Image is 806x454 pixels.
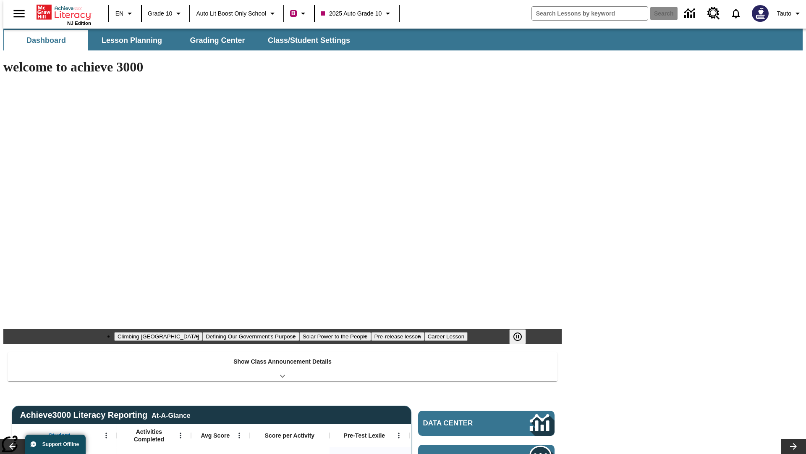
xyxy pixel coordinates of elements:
button: Language: EN, Select a language [112,6,139,21]
div: Pause [509,329,534,344]
button: Select a new avatar [747,3,774,24]
button: Dashboard [4,30,88,50]
span: Student [48,432,70,439]
button: Lesson carousel, Next [781,439,806,454]
div: Show Class Announcement Details [8,352,557,381]
input: search field [532,7,648,20]
button: Open Menu [393,429,405,442]
span: Grade 10 [148,9,172,18]
span: Activities Completed [121,428,177,443]
div: Home [37,3,91,26]
span: Tauto [777,9,791,18]
a: Data Center [418,411,555,436]
span: 2025 Auto Grade 10 [321,9,382,18]
span: EN [115,9,123,18]
p: Show Class Announcement Details [233,357,332,366]
span: Pre-Test Lexile [344,432,385,439]
button: Slide 3 Solar Power to the People [299,332,371,341]
div: At-A-Glance [152,410,190,420]
button: Class/Student Settings [261,30,357,50]
span: Avg Score [201,432,230,439]
span: Data Center [423,419,502,428]
span: Auto Lit Boost only School [196,9,266,18]
span: NJ Edition [67,21,91,26]
button: Slide 5 Career Lesson [424,332,468,341]
a: Notifications [725,3,747,24]
button: Grade: Grade 10, Select a grade [144,6,187,21]
button: Open Menu [174,429,187,442]
button: Open Menu [233,429,246,442]
button: Open side menu [7,1,31,26]
button: Class: 2025 Auto Grade 10, Select your class [317,6,396,21]
div: SubNavbar [3,30,358,50]
span: Achieve3000 Literacy Reporting [20,410,191,420]
img: Avatar [752,5,769,22]
button: School: Auto Lit Boost only School, Select your school [193,6,281,21]
button: Boost Class color is violet red. Change class color [287,6,311,21]
span: Support Offline [42,441,79,447]
button: Grading Center [175,30,259,50]
button: Profile/Settings [774,6,806,21]
span: B [291,8,296,18]
div: SubNavbar [3,29,803,50]
button: Slide 2 Defining Our Government's Purpose [202,332,299,341]
a: Data Center [679,2,702,25]
button: Support Offline [25,435,86,454]
a: Resource Center, Will open in new tab [702,2,725,25]
span: Score per Activity [265,432,315,439]
a: Home [37,4,91,21]
button: Pause [509,329,526,344]
button: Lesson Planning [90,30,174,50]
h1: welcome to achieve 3000 [3,59,562,75]
button: Slide 1 Climbing Mount Tai [114,332,202,341]
button: Open Menu [100,429,113,442]
button: Slide 4 Pre-release lesson [371,332,424,341]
